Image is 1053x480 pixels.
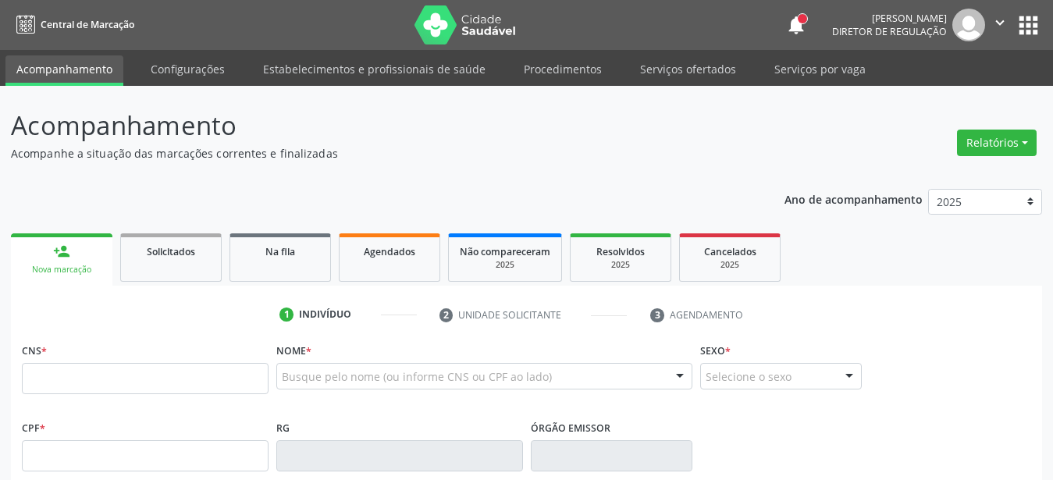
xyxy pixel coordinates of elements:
div: Nova marcação [22,264,101,276]
a: Acompanhamento [5,55,123,86]
div: [PERSON_NAME] [832,12,947,25]
span: Na fila [265,245,295,258]
div: 1 [279,308,293,322]
p: Ano de acompanhamento [784,189,923,208]
div: 2025 [460,259,550,271]
span: Não compareceram [460,245,550,258]
p: Acompanhe a situação das marcações correntes e finalizadas [11,145,733,162]
span: Cancelados [704,245,756,258]
label: Sexo [700,339,731,363]
div: 2025 [691,259,769,271]
label: CNS [22,339,47,363]
p: Acompanhamento [11,106,733,145]
span: Central de Marcação [41,18,134,31]
div: person_add [53,243,70,260]
a: Procedimentos [513,55,613,83]
a: Configurações [140,55,236,83]
span: Diretor de regulação [832,25,947,38]
a: Estabelecimentos e profissionais de saúde [252,55,496,83]
label: RG [276,416,290,440]
div: 2025 [582,259,660,271]
span: Resolvidos [596,245,645,258]
span: Agendados [364,245,415,258]
span: Selecione o sexo [706,368,792,385]
i:  [991,14,1009,31]
a: Serviços por vaga [763,55,877,83]
label: Nome [276,339,311,363]
button: Relatórios [957,130,1037,156]
button: apps [1015,12,1042,39]
img: img [952,9,985,41]
a: Central de Marcação [11,12,134,37]
a: Serviços ofertados [629,55,747,83]
div: Indivíduo [299,308,351,322]
label: Órgão emissor [531,416,610,440]
span: Solicitados [147,245,195,258]
button: notifications [785,14,807,36]
span: Busque pelo nome (ou informe CNS ou CPF ao lado) [282,368,552,385]
button:  [985,9,1015,41]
